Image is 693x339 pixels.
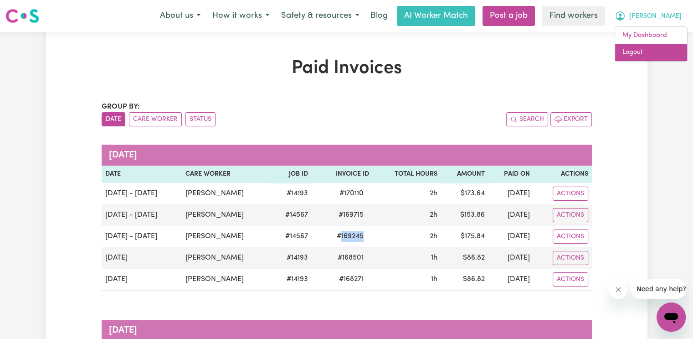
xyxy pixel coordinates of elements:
[102,112,125,126] button: sort invoices by date
[334,188,369,199] span: # 170110
[615,27,687,44] a: My Dashboard
[441,183,488,204] td: $ 173.64
[488,204,534,226] td: [DATE]
[429,190,437,197] span: 2 hours
[331,231,369,242] span: # 169245
[629,11,682,21] span: [PERSON_NAME]
[431,276,437,283] span: 1 hour
[102,226,182,247] td: [DATE] - [DATE]
[553,272,588,287] button: Actions
[488,166,534,183] th: Paid On
[397,6,475,26] a: AI Worker Match
[333,209,369,220] span: # 169715
[182,166,271,183] th: Care Worker
[275,6,365,26] button: Safety & resources
[441,247,488,269] td: $ 86.82
[312,166,373,183] th: Invoice ID
[271,269,312,291] td: # 14193
[182,269,271,291] td: [PERSON_NAME]
[429,211,437,219] span: 2 hours
[102,57,592,79] h1: Paid Invoices
[271,204,312,226] td: # 14567
[102,269,182,291] td: [DATE]
[488,226,534,247] td: [DATE]
[441,204,488,226] td: $ 153.86
[550,112,592,126] button: Export
[488,269,534,291] td: [DATE]
[441,269,488,291] td: $ 86.82
[441,226,488,247] td: $ 175.84
[609,281,627,299] iframe: Close message
[182,204,271,226] td: [PERSON_NAME]
[553,229,588,244] button: Actions
[373,166,441,183] th: Total Hours
[102,183,182,204] td: [DATE] - [DATE]
[182,226,271,247] td: [PERSON_NAME]
[609,6,688,26] button: My Account
[615,44,687,61] a: Logout
[102,145,592,166] caption: [DATE]
[5,5,39,26] a: Careseekers logo
[429,233,437,240] span: 2 hours
[102,204,182,226] td: [DATE] - [DATE]
[271,226,312,247] td: # 14567
[488,247,534,269] td: [DATE]
[182,247,271,269] td: [PERSON_NAME]
[154,6,206,26] button: About us
[271,166,312,183] th: Job ID
[506,112,548,126] button: Search
[129,112,182,126] button: sort invoices by care worker
[553,187,588,201] button: Actions
[553,208,588,222] button: Actions
[182,183,271,204] td: [PERSON_NAME]
[542,6,605,26] a: Find workers
[553,251,588,265] button: Actions
[488,183,534,204] td: [DATE]
[185,112,216,126] button: sort invoices by paid status
[441,166,488,183] th: Amount
[102,247,182,269] td: [DATE]
[271,247,312,269] td: # 14193
[431,254,437,261] span: 1 hour
[271,183,312,204] td: # 14193
[365,6,393,26] a: Blog
[102,103,140,110] span: Group by:
[332,252,369,263] span: # 168501
[5,6,55,14] span: Need any help?
[102,166,182,183] th: Date
[657,302,686,332] iframe: Button to launch messaging window
[615,26,688,62] div: My Account
[334,274,369,285] span: # 168271
[483,6,535,26] a: Post a job
[631,279,686,299] iframe: Message from company
[534,166,592,183] th: Actions
[5,8,39,24] img: Careseekers logo
[206,6,275,26] button: How it works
